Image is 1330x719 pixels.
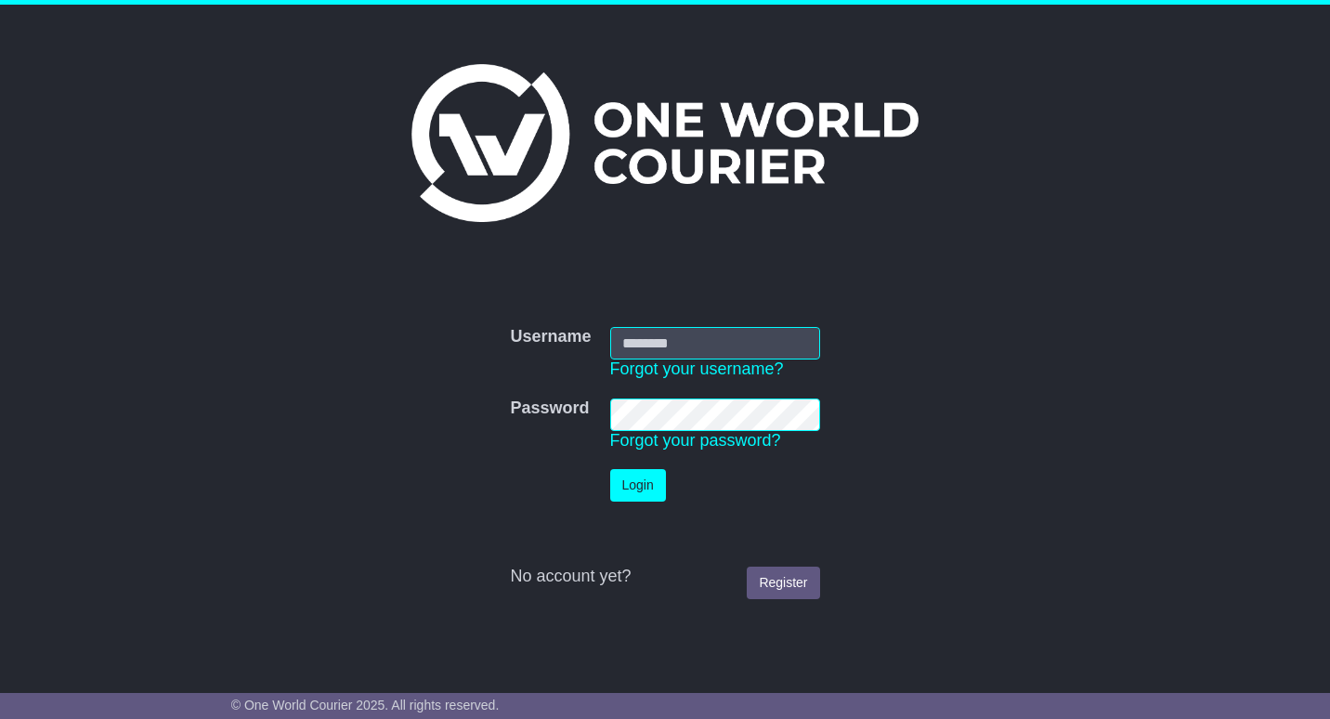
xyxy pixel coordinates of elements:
div: No account yet? [510,567,819,587]
a: Forgot your username? [610,359,784,378]
span: © One World Courier 2025. All rights reserved. [231,698,500,712]
label: Username [510,327,591,347]
img: One World [411,64,919,222]
a: Register [747,567,819,599]
a: Forgot your password? [610,431,781,450]
button: Login [610,469,666,502]
label: Password [510,399,589,419]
